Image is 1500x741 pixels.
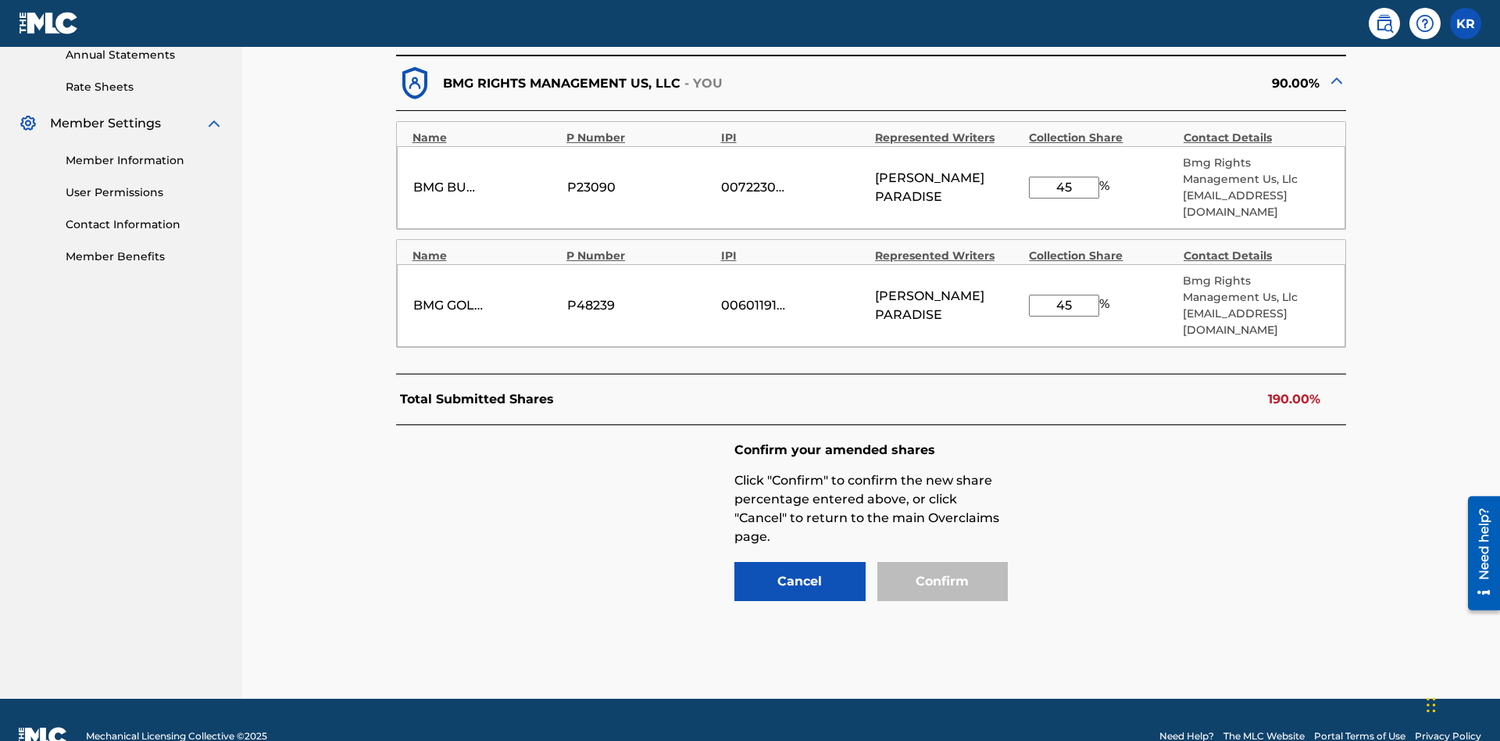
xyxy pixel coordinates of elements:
[1029,130,1175,146] div: Collection Share
[1184,248,1330,264] div: Contact Details
[1369,8,1400,39] a: Public Search
[443,74,680,93] p: BMG RIGHTS MANAGEMENT US, LLC
[1183,306,1329,338] p: [EMAIL_ADDRESS][DOMAIN_NAME]
[1450,8,1481,39] div: User Menu
[1409,8,1441,39] div: Help
[1183,273,1329,306] p: Bmg Rights Management Us, Llc
[1029,248,1175,264] div: Collection Share
[1427,682,1436,728] div: Drag
[721,248,867,264] div: IPI
[66,79,223,95] a: Rate Sheets
[734,471,1008,546] p: Click "Confirm" to confirm the new share percentage entered above, or click "Cancel" to return to...
[412,248,559,264] div: Name
[1183,155,1329,188] p: Bmg Rights Management Us, Llc
[1183,188,1329,220] p: [EMAIL_ADDRESS][DOMAIN_NAME]
[871,64,1346,102] div: 90.00%
[1416,14,1434,33] img: help
[734,562,866,601] button: Cancel
[50,114,161,133] span: Member Settings
[875,248,1021,264] div: Represented Writers
[875,169,1021,206] span: [PERSON_NAME] PARADISE
[66,47,223,63] a: Annual Statements
[396,64,434,102] img: dfb38c8551f6dcc1ac04.svg
[684,74,723,93] p: - YOU
[66,249,223,265] a: Member Benefits
[1422,666,1500,741] iframe: Chat Widget
[875,130,1021,146] div: Represented Writers
[875,287,1021,324] span: [PERSON_NAME] PARADISE
[1099,295,1113,317] span: %
[1184,130,1330,146] div: Contact Details
[19,12,79,34] img: MLC Logo
[66,184,223,201] a: User Permissions
[734,441,1008,460] h6: Confirm your amended shares
[1375,14,1394,33] img: search
[566,248,712,264] div: P Number
[1099,177,1113,199] span: %
[721,130,867,146] div: IPI
[66,152,223,169] a: Member Information
[400,390,554,409] p: Total Submitted Shares
[1268,390,1320,409] p: 190.00%
[412,130,559,146] div: Name
[19,114,37,133] img: Member Settings
[1456,490,1500,618] iframe: Resource Center
[205,114,223,133] img: expand
[566,130,712,146] div: P Number
[1327,71,1346,90] img: expand-cell-toggle
[66,217,223,233] a: Contact Information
